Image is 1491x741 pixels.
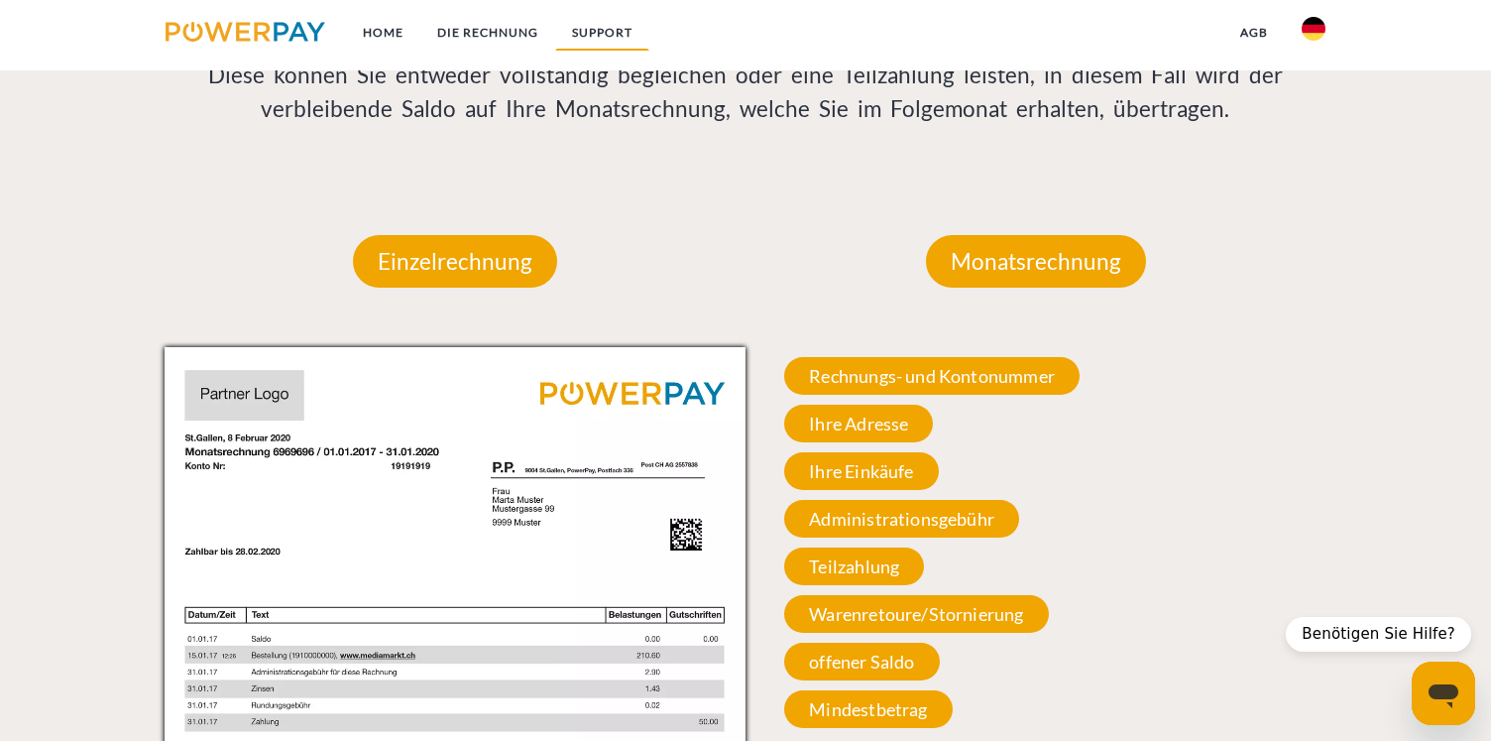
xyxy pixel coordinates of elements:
span: Mindestbetrag [784,690,952,728]
p: Diese können Sie entweder vollständig begleichen oder eine Teilzahlung leisten, in diesem Fall wi... [165,59,1325,126]
span: Ihre Adresse [784,405,933,442]
iframe: Schaltfläche zum Öffnen des Messaging-Fensters; Konversation läuft [1412,662,1475,725]
img: logo-powerpay.svg [166,22,325,42]
span: Ihre Einkäufe [784,452,938,490]
a: SUPPORT [555,15,649,51]
span: Teilzahlung [784,548,924,585]
span: offener Saldo [784,643,939,680]
span: Warenretoure/Stornierung [784,595,1048,633]
a: agb [1223,15,1285,51]
a: DIE RECHNUNG [420,15,555,51]
a: Home [346,15,420,51]
p: Einzelrechnung [353,235,557,289]
img: de [1302,17,1325,41]
span: Rechnungs- und Kontonummer [784,357,1080,395]
span: Administrationsgebühr [784,500,1019,538]
p: Monatsrechnung [926,235,1146,289]
div: Benötigen Sie Hilfe? [1286,617,1471,652]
